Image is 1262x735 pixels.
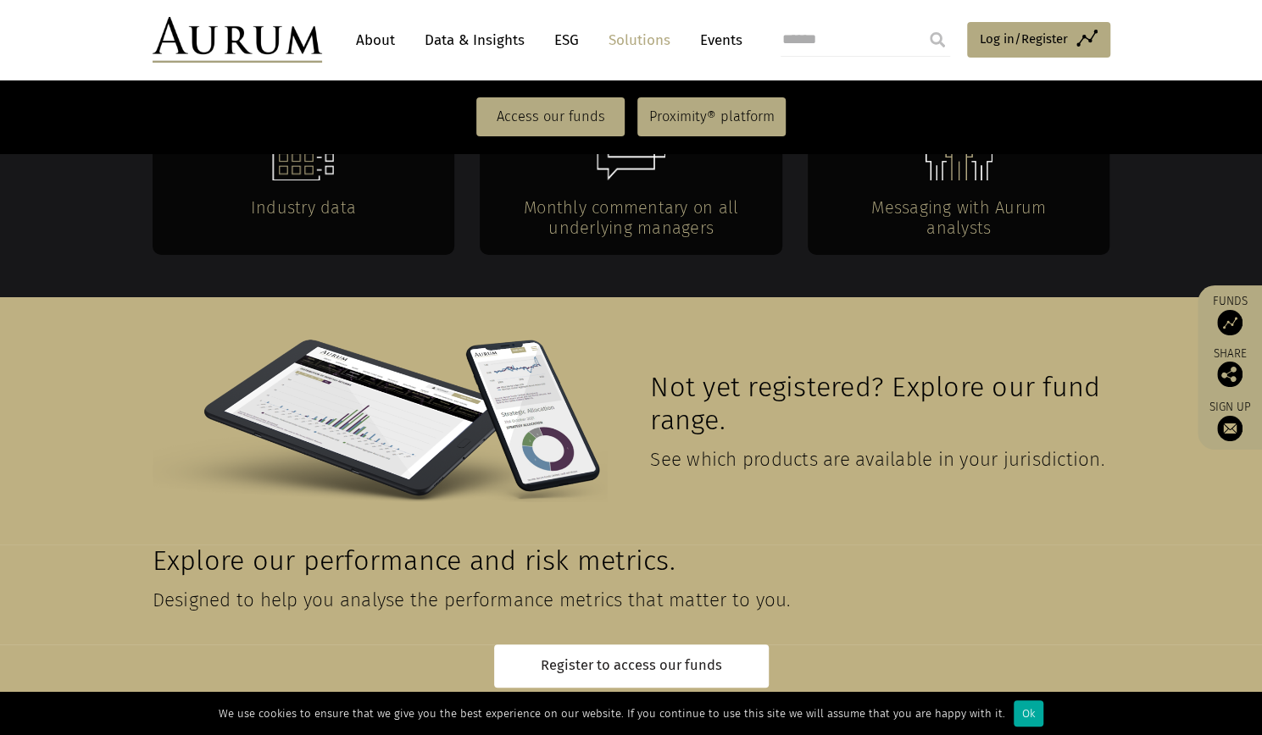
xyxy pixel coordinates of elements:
h4: Messaging with Aurum analysts [842,197,1076,238]
span: Log in/Register [980,29,1068,49]
a: Solutions [600,25,679,56]
img: Sign up to our newsletter [1217,416,1243,441]
a: Proximity® platform [637,97,786,136]
div: Share [1206,348,1254,387]
img: Aurum [153,17,322,63]
a: Log in/Register [967,22,1110,58]
a: Register to access our funds [494,644,769,688]
h4: Monthly commentary on all underlying managers [514,197,748,238]
span: Not yet registered? Explore our fund range. [650,371,1100,437]
a: Funds [1206,294,1254,335]
div: Ok [1014,700,1043,727]
a: Sign up [1206,400,1254,441]
img: Share this post [1217,362,1243,387]
span: See which products are available in your jurisdiction. [650,448,1104,471]
a: About [347,25,403,56]
img: Access Funds [1217,310,1243,335]
span: Designed to help you analyse the performance metrics that matter to you. [153,589,791,611]
input: Submit [920,23,954,57]
a: ESG [546,25,587,56]
h4: Industry data [186,197,421,218]
a: Access our funds [476,97,625,136]
a: Data & Insights [416,25,533,56]
a: Events [692,25,742,56]
span: Explore our performance and risk metrics. [153,544,675,577]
